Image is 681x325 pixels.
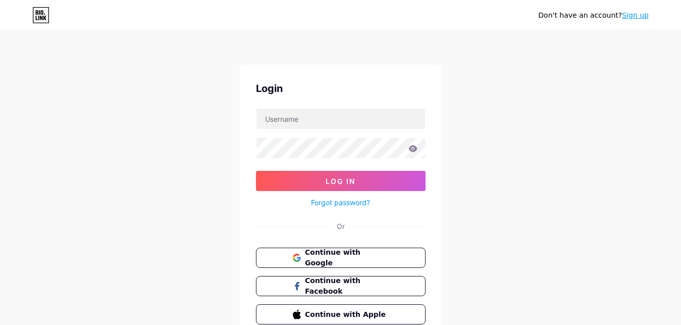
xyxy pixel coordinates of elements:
[256,171,426,191] button: Log In
[256,81,426,96] div: Login
[311,197,370,208] a: Forgot password?
[337,221,345,231] div: Or
[305,247,388,268] span: Continue with Google
[326,177,355,185] span: Log In
[256,276,426,296] button: Continue with Facebook
[305,309,388,320] span: Continue with Apple
[256,109,425,129] input: Username
[305,275,388,297] span: Continue with Facebook
[538,10,649,21] div: Don't have an account?
[622,11,649,19] a: Sign up
[256,248,426,268] button: Continue with Google
[256,304,426,324] button: Continue with Apple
